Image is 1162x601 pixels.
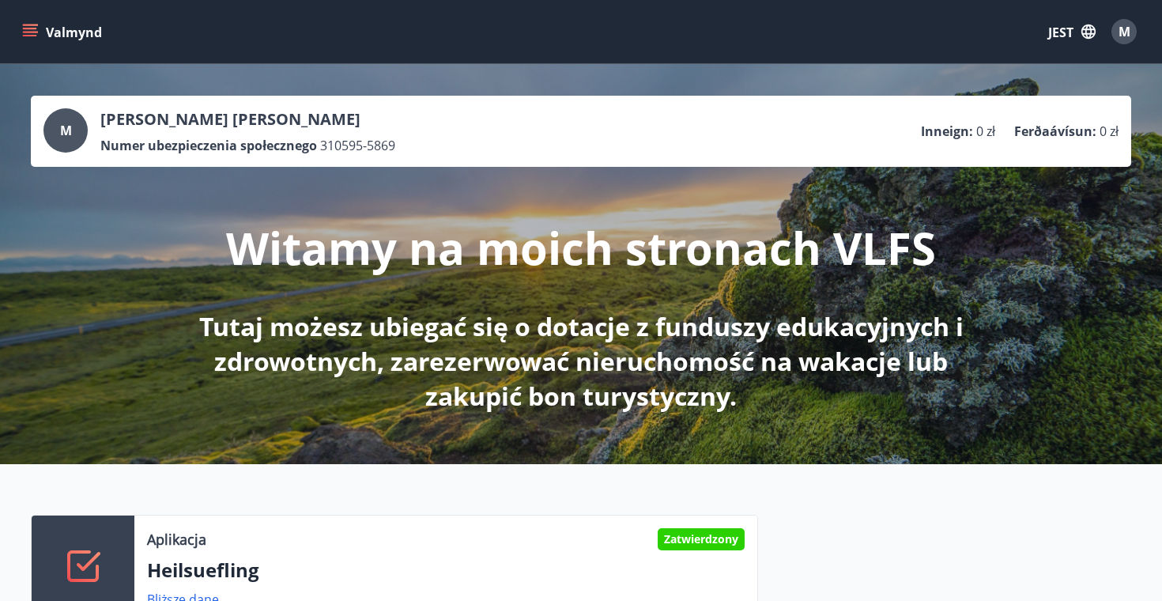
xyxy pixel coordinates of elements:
[320,137,395,154] font: 310595-5869
[60,122,72,139] font: M
[1014,123,1092,140] font: Ferðaávísun
[664,531,738,546] font: Zatwierdzony
[46,24,102,41] font: Valmynd
[1100,123,1119,140] font: 0 zł
[969,123,973,140] font: :
[976,123,995,140] font: 0 zł
[147,557,259,583] font: Heilsuefling
[100,137,317,154] font: Numer ubezpieczenia społecznego
[199,309,964,413] font: Tutaj możesz ubiegać się o dotacje z funduszy edukacyjnych i zdrowotnych, zarezerwować nieruchomo...
[226,217,936,278] font: Witamy na moich stronach VLFS
[1048,24,1073,41] font: JEST
[100,108,360,130] font: [PERSON_NAME] [PERSON_NAME]
[147,530,206,549] font: Aplikacja
[1092,123,1096,140] font: :
[19,17,108,46] button: menu
[921,123,969,140] font: Inneign
[1105,13,1143,51] button: M
[1042,17,1102,47] button: JEST
[1119,23,1130,40] font: M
